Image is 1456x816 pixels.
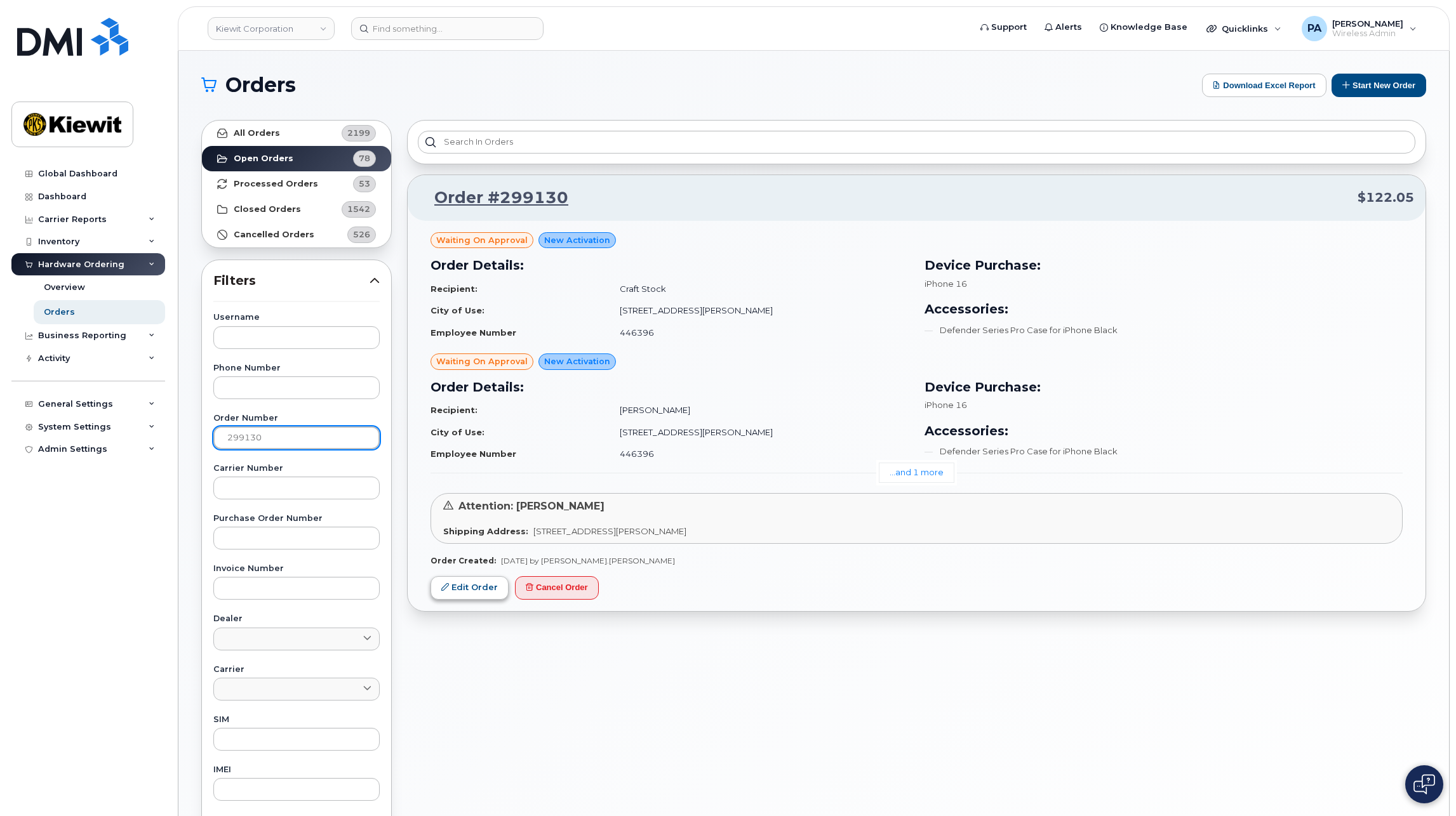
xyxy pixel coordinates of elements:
strong: Employee Number [431,449,516,459]
h3: Accessories: [925,421,1403,440]
span: Waiting On Approval [436,355,528,367]
img: Open chat [1413,774,1435,794]
td: Craft Stock [608,278,909,300]
a: Open Orders78 [202,146,391,171]
h3: Order Details: [431,256,909,275]
span: [DATE] by [PERSON_NAME].[PERSON_NAME] [501,556,675,565]
span: Attention: [PERSON_NAME] [458,500,604,512]
span: 2199 [347,127,370,139]
span: [STREET_ADDRESS][PERSON_NAME] [533,526,686,536]
button: Cancel Order [515,576,599,600]
td: 446396 [608,322,909,344]
li: Defender Series Pro Case for iPhone Black [925,324,1403,336]
label: SIM [213,716,380,724]
span: 78 [359,152,370,164]
label: IMEI [213,766,380,774]
label: Invoice Number [213,565,380,573]
span: New Activation [544,234,610,246]
strong: Processed Orders [234,179,318,189]
span: Waiting On Approval [436,234,528,246]
strong: Employee Number [431,327,516,338]
label: Carrier Number [213,464,380,473]
span: Filters [213,272,370,290]
label: Purchase Order Number [213,515,380,523]
span: iPhone 16 [925,400,967,410]
a: Processed Orders53 [202,171,391,197]
strong: Recipient: [431,284,478,294]
li: Defender Series Pro Case for iPhone Black [925,445,1403,457]
strong: Recipient: [431,405,478,415]
span: Orders [225,76,296,95]
a: All Orders2199 [202,121,391,146]
label: Carrier [213,666,380,674]
span: $122.05 [1358,188,1414,207]
a: Edit Order [431,576,509,600]
label: Order Number [213,414,380,423]
h3: Device Purchase: [925,378,1403,397]
h3: Device Purchase: [925,256,1403,275]
a: ...and 1 more [879,463,954,482]
strong: City of Use: [431,305,484,315]
strong: Shipping Address: [443,526,528,536]
button: Start New Order [1332,74,1426,97]
span: iPhone 16 [925,279,967,289]
h3: Order Details: [431,378,909,397]
span: New Activation [544,355,610,367]
strong: City of Use: [431,427,484,437]
label: Username [213,313,380,322]
strong: Open Orders [234,154,293,164]
strong: Order Created: [431,556,496,565]
td: [PERSON_NAME] [608,399,909,421]
span: 53 [359,178,370,190]
label: Phone Number [213,364,380,372]
span: 1542 [347,203,370,215]
strong: All Orders [234,128,280,138]
label: Dealer [213,615,380,623]
strong: Closed Orders [234,204,301,214]
td: 446396 [608,443,909,465]
strong: Cancelled Orders [234,230,314,240]
a: Cancelled Orders526 [202,222,391,247]
a: Closed Orders1542 [202,197,391,222]
input: Search in orders [418,131,1415,154]
td: [STREET_ADDRESS][PERSON_NAME] [608,421,909,444]
span: 526 [353,228,370,240]
button: Download Excel Report [1202,74,1326,97]
h3: Accessories: [925,299,1403,319]
td: [STREET_ADDRESS][PERSON_NAME] [608,299,909,322]
a: Order #299130 [419,187,568,209]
